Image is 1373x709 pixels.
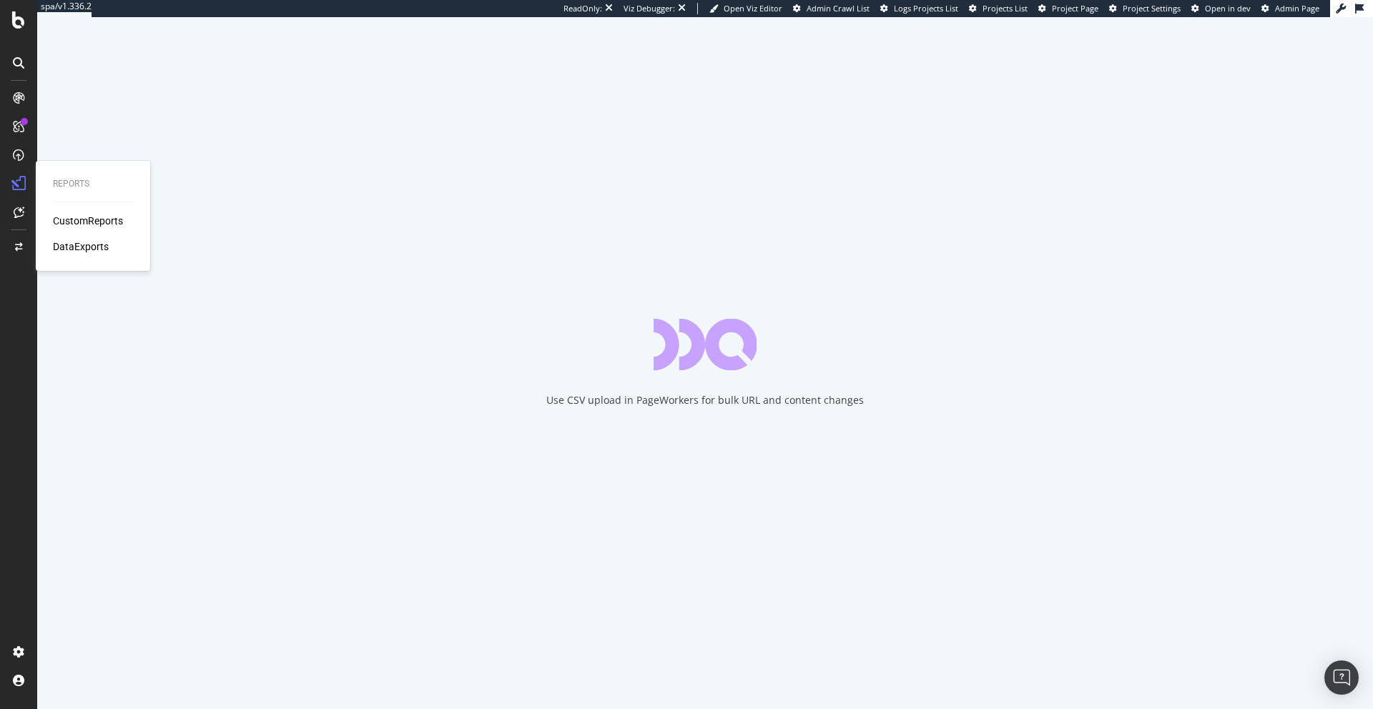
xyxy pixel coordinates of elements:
div: Viz Debugger: [624,3,675,14]
span: Project Page [1052,3,1098,14]
a: Logs Projects List [880,3,958,14]
div: Use CSV upload in PageWorkers for bulk URL and content changes [546,393,864,407]
span: Open Viz Editor [724,3,782,14]
a: Open in dev [1191,3,1251,14]
span: Projects List [983,3,1028,14]
a: Project Settings [1109,3,1181,14]
a: Admin Crawl List [793,3,870,14]
a: DataExports [53,239,109,254]
div: ReadOnly: [564,3,602,14]
a: Projects List [969,3,1028,14]
span: Open in dev [1205,3,1251,14]
span: Project Settings [1123,3,1181,14]
div: Open Intercom Messenger [1324,660,1359,695]
span: Logs Projects List [894,3,958,14]
a: CustomReports [53,214,123,228]
a: Open Viz Editor [709,3,782,14]
div: Reports [53,178,133,190]
span: Admin Page [1275,3,1319,14]
span: Admin Crawl List [807,3,870,14]
a: Project Page [1038,3,1098,14]
a: Admin Page [1261,3,1319,14]
div: animation [654,319,757,370]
